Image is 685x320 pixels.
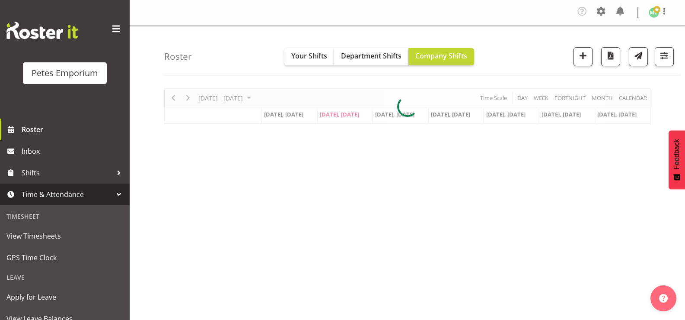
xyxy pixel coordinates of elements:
[2,207,127,225] div: Timesheet
[415,51,467,61] span: Company Shifts
[22,123,125,136] span: Roster
[22,145,125,158] span: Inbox
[6,291,123,304] span: Apply for Leave
[2,268,127,286] div: Leave
[649,7,659,18] img: melissa-cowen2635.jpg
[2,225,127,247] a: View Timesheets
[408,48,474,65] button: Company Shifts
[6,229,123,242] span: View Timesheets
[655,47,674,66] button: Filter Shifts
[2,286,127,308] a: Apply for Leave
[284,48,334,65] button: Your Shifts
[673,139,681,169] span: Feedback
[669,130,685,189] button: Feedback - Show survey
[22,188,112,201] span: Time & Attendance
[341,51,401,61] span: Department Shifts
[291,51,327,61] span: Your Shifts
[629,47,648,66] button: Send a list of all shifts for the selected filtered period to all rostered employees.
[601,47,620,66] button: Download a PDF of the roster according to the set date range.
[659,294,668,303] img: help-xxl-2.png
[164,52,192,61] h4: Roster
[6,22,78,39] img: Rosterit website logo
[573,47,593,66] button: Add a new shift
[6,251,123,264] span: GPS Time Clock
[22,166,112,179] span: Shifts
[32,67,98,80] div: Petes Emporium
[334,48,408,65] button: Department Shifts
[2,247,127,268] a: GPS Time Clock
